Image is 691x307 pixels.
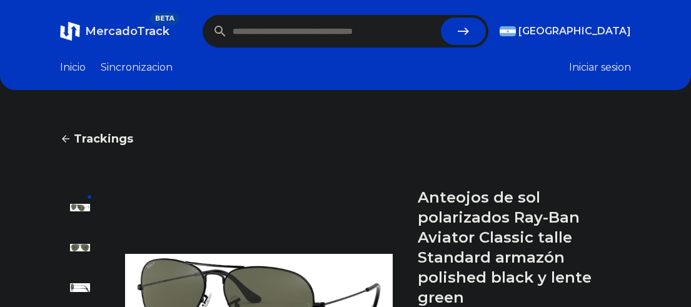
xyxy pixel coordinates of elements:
[74,130,133,148] span: Trackings
[500,26,516,36] img: Argentina
[70,238,90,258] img: Anteojos de sol polarizados Ray-Ban Aviator Classic talle Standard armazón polished black y lente...
[85,24,169,38] span: MercadoTrack
[60,21,80,41] img: MercadoTrack
[150,13,179,25] span: BETA
[101,60,173,75] a: Sincronizacion
[70,278,90,298] img: Anteojos de sol polarizados Ray-Ban Aviator Classic talle Standard armazón polished black y lente...
[60,21,169,41] a: MercadoTrackBETA
[60,60,86,75] a: Inicio
[518,24,631,39] span: [GEOGRAPHIC_DATA]
[60,130,631,148] a: Trackings
[70,198,90,218] img: Anteojos de sol polarizados Ray-Ban Aviator Classic talle Standard armazón polished black y lente...
[569,60,631,75] button: Iniciar sesion
[500,24,631,39] button: [GEOGRAPHIC_DATA]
